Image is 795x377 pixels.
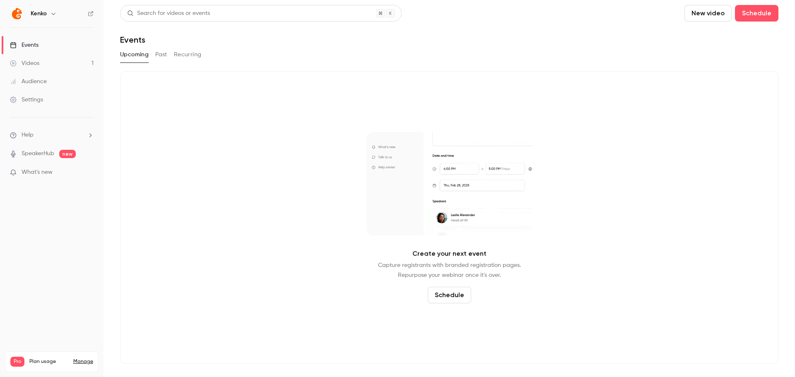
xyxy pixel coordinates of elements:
a: Manage [73,358,93,365]
button: New video [684,5,732,22]
img: Kenko [10,7,24,20]
div: Settings [10,96,43,104]
button: Schedule [428,287,471,303]
span: Pro [10,357,24,367]
li: help-dropdown-opener [10,131,94,139]
button: Past [155,48,167,61]
div: Search for videos or events [127,9,210,18]
span: new [59,150,76,158]
div: Videos [10,59,39,67]
p: Capture registrants with branded registration pages. Repurpose your webinar once it's over. [378,260,521,280]
div: Events [10,41,39,49]
button: Schedule [735,5,778,22]
span: Plan usage [29,358,68,365]
button: Upcoming [120,48,149,61]
a: SpeakerHub [22,149,54,158]
p: Create your next event [412,249,487,259]
h1: Events [120,35,145,45]
button: Recurring [174,48,202,61]
span: What's new [22,168,53,177]
div: Audience [10,77,47,86]
h6: Kenko [31,10,47,18]
span: Help [22,131,34,139]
